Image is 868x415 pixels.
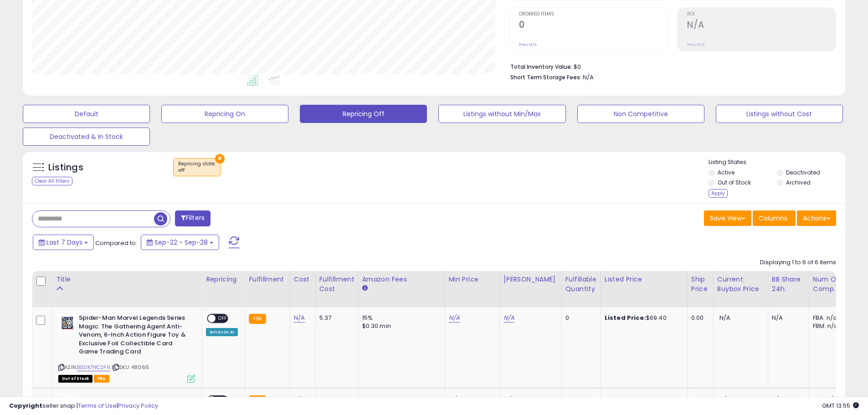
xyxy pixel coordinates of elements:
strong: Copyright [9,401,42,410]
h2: 0 [519,20,668,32]
div: FBA: n/a [813,314,843,322]
li: $0 [510,61,829,72]
button: Columns [753,210,796,226]
label: Out of Stock [718,179,751,186]
div: Apply [709,189,728,198]
label: Deactivated [786,169,820,176]
span: N/A [583,73,594,82]
div: FBM: n/a [813,322,843,330]
div: Ship Price [691,275,709,294]
small: FBA [249,314,266,324]
span: Repricing state : [178,160,216,174]
span: ROI [687,12,836,17]
a: Privacy Policy [118,401,158,410]
small: Prev: N/A [519,42,537,47]
img: 51qZlmJpjQL._SL40_.jpg [58,314,77,332]
div: Amazon AI [206,328,238,336]
a: Terms of Use [78,401,117,410]
a: N/A [503,313,514,323]
div: Amazon Fees [362,275,441,284]
button: Repricing Off [300,105,427,123]
span: | SKU: 48066 [112,364,149,371]
label: Archived [786,179,811,186]
div: BB Share 24h. [772,275,805,294]
button: Listings without Cost [716,105,843,123]
span: OFF [216,315,230,323]
div: Title [56,275,198,284]
a: N/A [294,313,305,323]
small: Prev: N/A [687,42,705,47]
p: Listing States: [709,158,845,167]
b: Total Inventory Value: [510,63,572,71]
div: Min Price [449,275,496,284]
button: Deactivated & In Stock [23,128,150,146]
div: off [178,167,216,174]
h2: N/A [687,20,836,32]
div: Clear All Filters [32,177,72,185]
span: Compared to: [95,239,137,247]
div: $69.40 [605,314,680,322]
div: Displaying 1 to 6 of 6 items [760,258,836,267]
button: Filters [175,210,211,226]
div: Fulfillment Cost [319,275,354,294]
div: ASIN: [58,314,195,381]
div: [PERSON_NAME] [503,275,558,284]
div: Current Buybox Price [717,275,764,294]
button: × [215,154,225,164]
span: FBA [94,375,109,383]
small: Amazon Fees. [362,284,368,292]
span: Last 7 Days [46,238,82,247]
div: Fulfillable Quantity [565,275,597,294]
a: N/A [449,313,460,323]
div: 0.00 [691,314,706,322]
button: Sep-22 - Sep-28 [141,235,219,250]
div: Num of Comp. [813,275,846,294]
b: Listed Price: [605,313,646,322]
button: Last 7 Days [33,235,94,250]
button: Repricing On [161,105,288,123]
b: Short Term Storage Fees: [510,73,581,81]
div: Listed Price [605,275,683,284]
span: 2025-10-6 13:55 GMT [822,401,859,410]
button: Save View [704,210,751,226]
b: Spider-Man Marvel Legends Series Magic: The Gathering Agent Anti-Venom, 6-Inch Action Figure Toy ... [79,314,190,359]
button: Default [23,105,150,123]
div: Fulfillment [249,275,286,284]
button: Actions [797,210,836,226]
span: Columns [759,214,787,223]
button: Listings without Min/Max [438,105,565,123]
div: Repricing [206,275,241,284]
button: Non Competitive [577,105,704,123]
span: N/A [719,313,730,322]
a: B0DK7NC2FN [77,364,110,371]
div: seller snap | | [9,402,158,410]
span: All listings that are currently out of stock and unavailable for purchase on Amazon [58,375,92,383]
span: Ordered Items [519,12,668,17]
h5: Listings [48,161,83,174]
div: N/A [772,314,802,322]
label: Active [718,169,734,176]
div: $0.30 min [362,322,438,330]
div: 15% [362,314,438,322]
span: Sep-22 - Sep-28 [154,238,208,247]
div: 5.37 [319,314,351,322]
div: Cost [294,275,312,284]
div: 0 [565,314,594,322]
